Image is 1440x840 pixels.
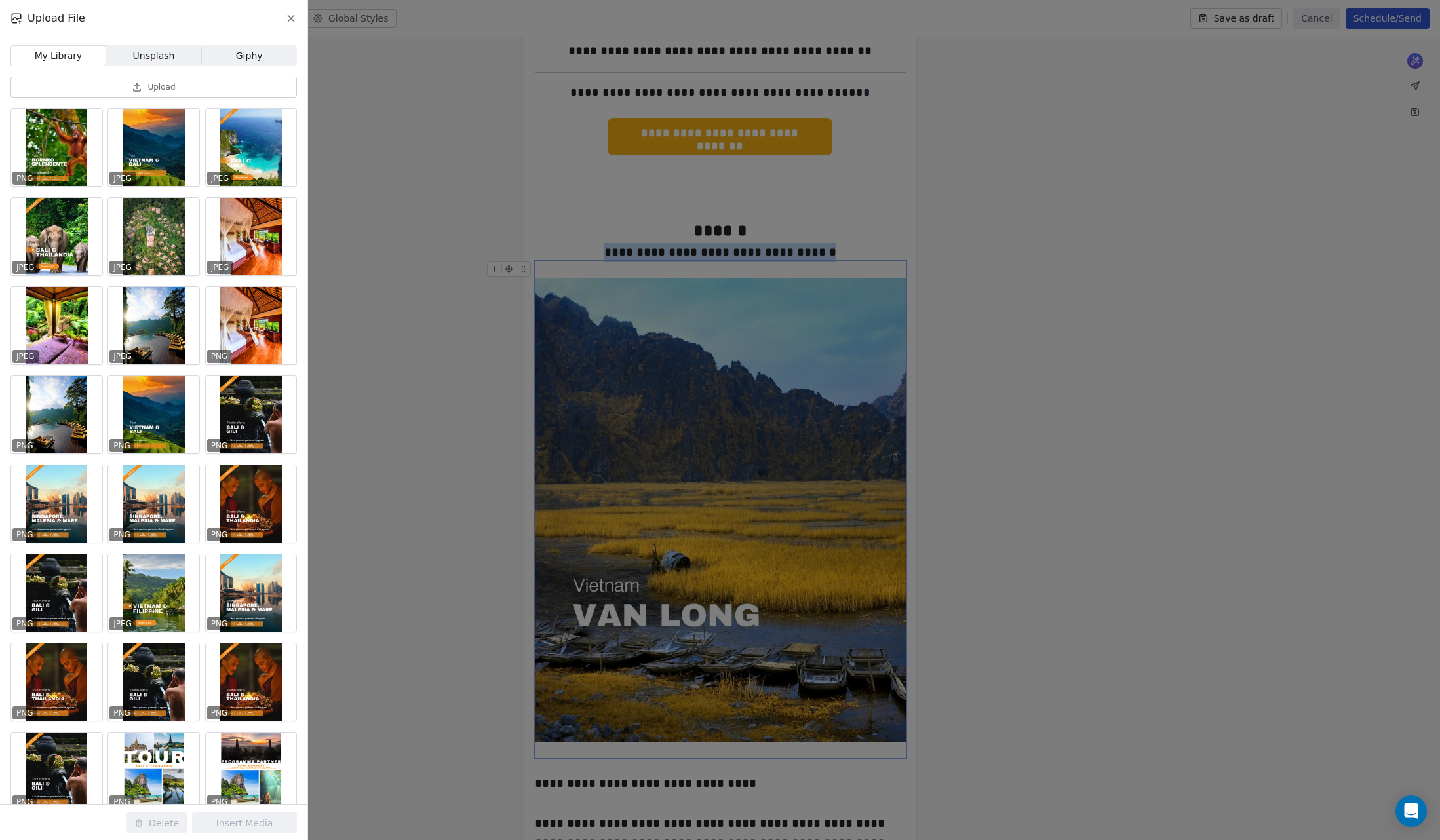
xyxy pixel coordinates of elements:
span: Unsplash [133,49,175,63]
p: JPEG [113,173,132,183]
p: PNG [211,619,228,629]
p: JPEG [16,262,35,273]
button: Insert Media [192,812,297,833]
p: PNG [113,529,130,540]
span: Upload File [28,10,85,26]
p: JPEG [211,173,229,183]
button: Upload [10,77,297,98]
p: PNG [16,440,33,451]
p: PNG [211,440,228,451]
p: PNG [16,619,33,629]
div: Open Intercom Messenger [1395,795,1427,827]
p: JPEG [16,351,35,362]
p: PNG [113,708,130,718]
p: JPEG [113,262,132,273]
p: JPEG [113,351,132,362]
p: PNG [113,797,130,807]
p: PNG [211,351,228,362]
span: Upload [147,82,175,92]
button: Delete [126,812,187,833]
p: PNG [113,440,130,451]
p: JPEG [113,619,132,629]
p: PNG [16,173,33,183]
p: PNG [211,708,228,718]
p: JPEG [211,262,229,273]
p: PNG [211,797,228,807]
p: PNG [16,708,33,718]
p: PNG [211,529,228,540]
span: Giphy [236,49,263,63]
p: PNG [16,529,33,540]
p: PNG [16,797,33,807]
